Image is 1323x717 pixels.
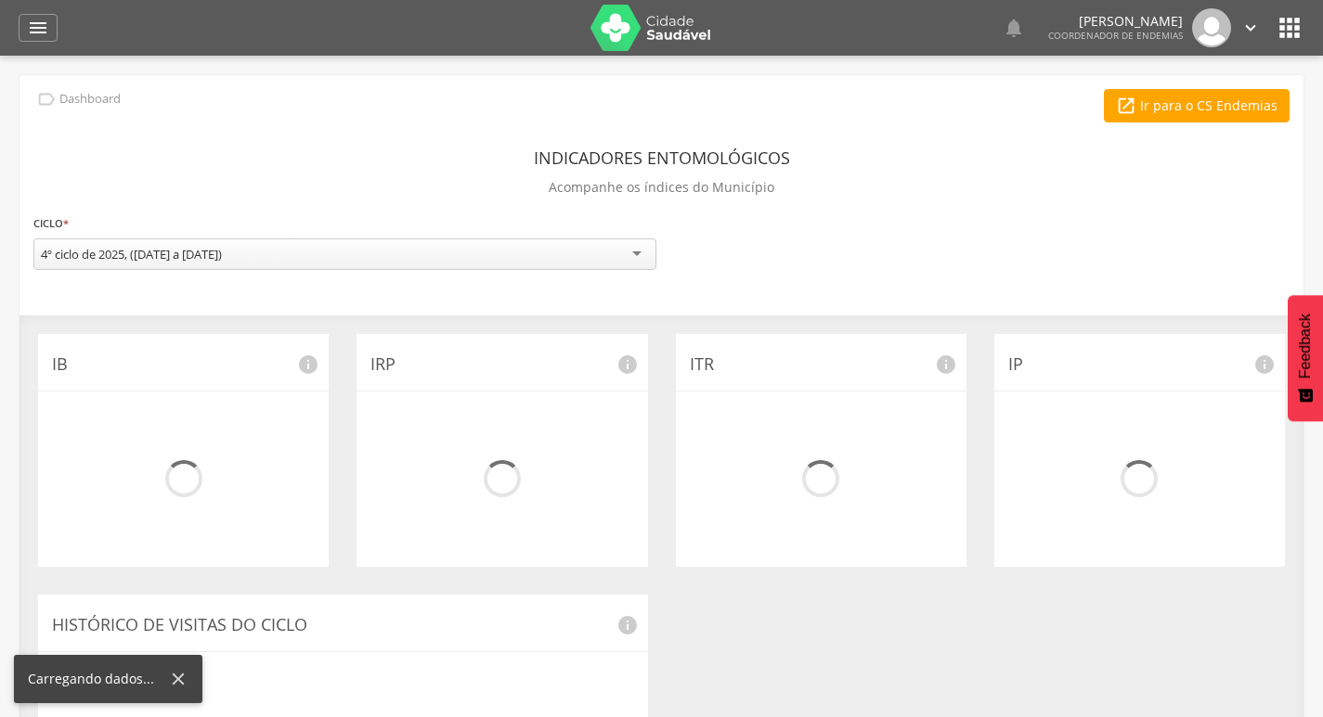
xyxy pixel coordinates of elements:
[1003,17,1025,39] i: 
[1240,8,1261,47] a: 
[616,614,639,636] i: info
[297,353,319,376] i: info
[28,670,168,688] div: Carregando dados...
[1048,29,1183,42] span: Coordenador de Endemias
[690,352,953,377] p: ITR
[52,613,634,637] p: Histórico de Visitas do Ciclo
[1104,89,1290,122] a: Ir para o CS Endemias
[1008,352,1271,377] p: IP
[935,353,957,376] i: info
[52,352,315,377] p: IB
[1240,18,1261,38] i: 
[616,353,639,376] i: info
[19,14,58,42] a: 
[1116,96,1136,116] i: 
[59,92,121,107] p: Dashboard
[33,213,69,234] label: Ciclo
[36,89,57,109] i: 
[27,17,49,39] i: 
[534,141,790,174] header: Indicadores Entomológicos
[41,246,222,262] div: 4º ciclo de 2025, ([DATE] a [DATE])
[1275,13,1304,43] i: 
[1288,295,1323,421] button: Feedback - Mostrar pesquisa
[549,174,774,200] p: Acompanhe os índices do Município
[1253,353,1276,376] i: info
[1048,15,1183,28] p: [PERSON_NAME]
[1003,8,1025,47] a: 
[1297,314,1314,378] span: Feedback
[370,352,633,377] p: IRP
